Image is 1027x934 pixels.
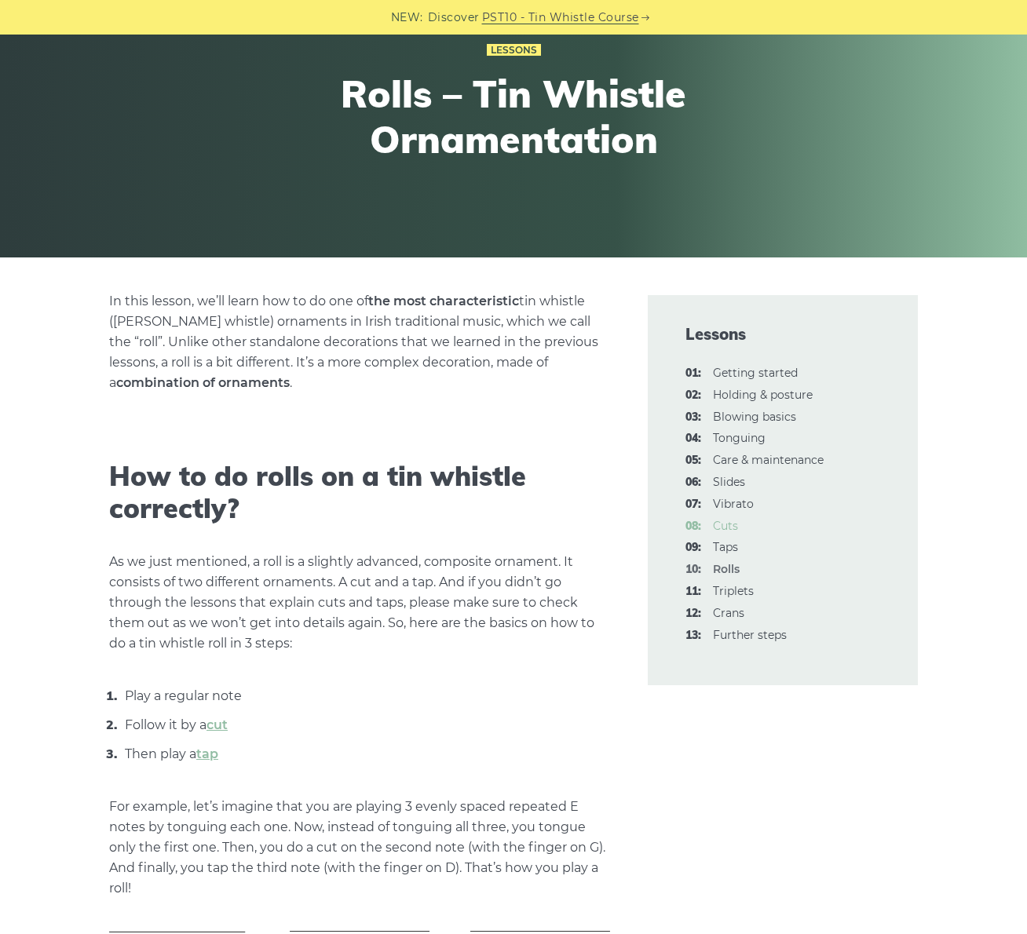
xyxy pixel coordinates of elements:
[685,386,701,405] span: 02:
[713,628,787,642] a: 13:Further steps
[685,495,701,514] span: 07:
[713,366,798,380] a: 01:Getting started
[116,375,290,390] strong: combination of ornaments
[685,604,701,623] span: 12:
[713,606,744,620] a: 12:Crans
[713,519,738,533] a: 08:Cuts
[196,746,218,761] a: tap
[685,517,701,536] span: 08:
[685,364,701,383] span: 01:
[685,538,701,557] span: 09:
[482,9,639,27] a: PST10 - Tin Whistle Course
[713,562,740,576] strong: Rolls
[428,9,480,27] span: Discover
[713,410,796,424] a: 03:Blowing basics
[685,451,701,470] span: 05:
[368,294,519,308] strong: the most characteristic
[713,431,766,445] a: 04:Tonguing
[713,388,813,402] a: 02:Holding & posture
[487,44,541,57] a: Lessons
[685,408,701,427] span: 03:
[109,461,610,525] h2: How to do rolls on a tin whistle correctly?
[713,540,738,554] a: 09:Taps
[713,584,754,598] a: 11:Triplets
[713,497,754,511] a: 07:Vibrato
[206,717,228,732] a: cut
[121,685,610,706] li: Play a regular note
[391,9,423,27] span: NEW:
[225,71,802,162] h1: Rolls – Tin Whistle Ornamentation
[685,473,701,492] span: 06:
[109,291,610,393] p: In this lesson, we’ll learn how to do one of tin whistle ([PERSON_NAME] whistle) ornaments in Iri...
[685,626,701,645] span: 13:
[713,453,824,467] a: 05:Care & maintenance
[109,797,610,899] p: For example, let’s imagine that you are playing 3 evenly spaced repeated E notes by tonguing each...
[713,475,745,489] a: 06:Slides
[685,582,701,601] span: 11:
[121,743,610,764] li: Then play a
[109,552,610,654] p: As we just mentioned, a roll is a slightly advanced, composite ornament. It consists of two diffe...
[685,323,880,345] span: Lessons
[685,560,701,579] span: 10:
[685,429,701,448] span: 04:
[121,714,610,735] li: Follow it by a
